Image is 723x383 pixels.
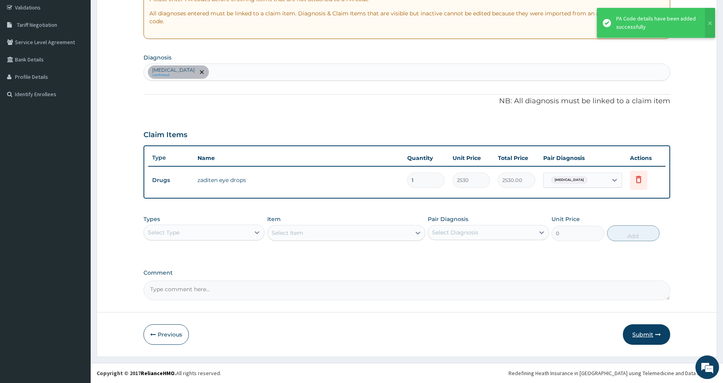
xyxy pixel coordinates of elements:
button: Previous [143,324,189,345]
th: Total Price [494,150,539,166]
div: Select Diagnosis [432,229,478,236]
th: Unit Price [449,150,494,166]
div: Select Type [148,229,179,236]
th: Actions [626,150,665,166]
td: Drugs [148,173,194,188]
span: Tariff Negotiation [17,21,57,28]
div: Minimize live chat window [129,4,148,23]
footer: All rights reserved. [91,363,723,383]
th: Quantity [403,150,449,166]
th: Name [194,150,403,166]
button: Add [607,225,660,241]
small: confirmed [152,73,195,77]
div: Chat with us now [41,44,132,54]
label: Types [143,216,160,223]
h3: Claim Items [143,131,187,139]
span: remove selection option [198,69,205,76]
button: Submit [623,324,670,345]
td: zaditen eye drops [194,172,403,188]
img: d_794563401_company_1708531726252_794563401 [15,39,32,59]
textarea: Type your message and hit 'Enter' [4,215,150,243]
p: [MEDICAL_DATA] [152,67,195,73]
p: All diagnoses entered must be linked to a claim item. Diagnosis & Claim Items that are visible bu... [149,9,664,25]
span: We're online! [46,99,109,179]
label: Pair Diagnosis [428,215,468,223]
th: Type [148,151,194,165]
label: Comment [143,270,670,276]
div: PA Code details have been added successfully [616,15,697,31]
th: Pair Diagnosis [539,150,626,166]
p: NB: All diagnosis must be linked to a claim item [143,96,670,106]
strong: Copyright © 2017 . [97,370,176,377]
label: Unit Price [552,215,580,223]
label: Diagnosis [143,54,171,61]
div: Redefining Heath Insurance in [GEOGRAPHIC_DATA] using Telemedicine and Data Science! [509,369,717,377]
a: RelianceHMO [141,370,175,377]
span: [MEDICAL_DATA] [551,176,588,184]
label: Item [267,215,281,223]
